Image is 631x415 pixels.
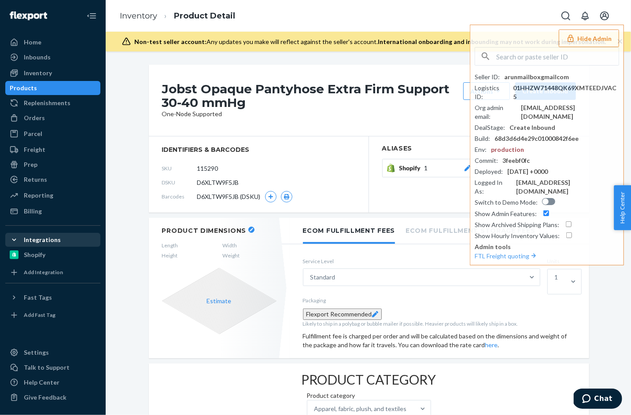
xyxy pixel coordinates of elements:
div: Build : [475,134,490,143]
button: Help Center [614,185,631,230]
a: Freight [5,143,100,157]
div: Reporting [24,191,53,200]
div: Show Archived Shipping Plans : [475,220,559,229]
div: Inventory [24,69,52,77]
button: Estimate [207,297,232,305]
div: Any updates you make will reflect against the seller's account. [134,37,606,46]
div: Org admin email : [475,103,517,121]
span: Height [162,252,178,259]
button: Close Navigation [83,7,100,25]
button: Shopify1 [382,159,477,177]
input: Apparel, fabric, plush, and textiles [407,404,408,413]
div: Freight [24,145,45,154]
a: Settings [5,345,100,360]
span: identifiers & barcodes [162,145,355,154]
input: Standard [336,273,336,282]
span: Weight [223,252,240,259]
button: Open notifications [576,7,594,25]
div: [DATE] +0000 [507,167,548,176]
div: Logistics ID : [475,84,509,101]
span: Shopify [399,164,424,173]
span: Barcodes [162,193,197,200]
p: Product category [307,391,431,400]
button: Open account menu [596,7,613,25]
div: Create Inbound [509,123,555,132]
div: Apparel, fabric, plush, and textiles [314,404,407,413]
span: Length [162,242,178,249]
div: Commit : [475,156,498,165]
span: International onboarding and inbounding may not work during impersonation. [378,38,606,45]
li: Ecom Fulfillment Storage Fees [406,218,535,242]
button: Actions [463,82,510,100]
a: Reporting [5,188,100,202]
p: Admin tools [475,242,619,251]
div: Home [24,38,41,47]
a: Shopify [5,248,100,262]
a: Orders [5,111,100,125]
button: Fast Tags [5,290,100,305]
div: DealStage : [475,123,505,132]
a: Products [5,81,100,95]
h2: PRODUCT CATEGORY [302,372,436,387]
div: Give Feedback [24,393,66,402]
div: Inbounds [24,53,51,62]
span: Width [223,242,240,249]
a: Help Center [5,375,100,389]
div: Add Integration [24,268,63,276]
ol: breadcrumbs [113,3,242,29]
div: Returns [24,175,47,184]
div: Fulfillment fee is charged per order and will be calculated based on the dimensions and weight of... [303,332,576,349]
div: 3feebf0fc [502,156,530,165]
a: Billing [5,204,100,218]
p: Likely to ship in a polybag or bubble mailer if possible. Heavier products will likely ship in a ... [303,320,576,327]
div: One-Node Supported [162,110,222,118]
h2: Aliases [382,145,576,152]
a: Inventory [5,66,100,80]
div: Show Admin Features : [475,209,537,218]
div: Show Hourly Inventory Values : [475,231,560,240]
div: Deployed : [475,167,503,176]
div: Prep [24,160,37,169]
a: Home [5,35,100,49]
span: Non-test seller account: [134,38,207,45]
button: Give Feedback [5,390,100,404]
div: Orders [24,114,45,122]
button: Integrations [5,233,100,247]
a: here [485,341,498,349]
button: Hide Admin [559,29,619,47]
div: Integrations [24,235,61,244]
a: Inventory [120,11,157,21]
div: [EMAIL_ADDRESS][DOMAIN_NAME] [516,178,619,196]
input: Search or paste seller ID [496,48,619,65]
div: Replenishments [24,99,70,107]
a: Replenishments [5,96,100,110]
div: Parcel [24,129,42,138]
h2: Product Dimensions [162,227,247,235]
iframe: Opens a widget where you can chat to one of our agents [574,389,622,411]
div: Fast Tags [24,293,52,302]
button: Talk to Support [5,360,100,375]
label: Service Level [303,257,540,265]
div: [EMAIL_ADDRESS][DOMAIN_NAME] [521,103,619,121]
button: Flexport Recommended [303,308,382,320]
a: Parcel [5,127,100,141]
a: Prep [5,158,100,172]
span: DSKU [162,179,197,186]
div: Standard [310,273,336,282]
div: arunmailboxgmailcom [504,73,569,81]
div: 01HHZW71448QK69XMTEEDJVAC5 [513,84,619,101]
span: D6XLTW9F5JB (DSKU) [197,192,261,201]
div: Seller ID : [475,73,500,81]
div: Shopify [24,250,45,259]
a: Inbounds [5,50,100,64]
li: Ecom Fulfillment Fees [303,218,395,244]
a: Product Detail [174,11,235,21]
span: D6XLTW9F5JB [197,178,239,187]
a: Add Integration [5,265,100,279]
div: Settings [24,348,49,357]
div: production [491,145,524,154]
button: Open Search Box [557,7,575,25]
div: 68d3d6d4e29c01000842f6ee [494,134,579,143]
